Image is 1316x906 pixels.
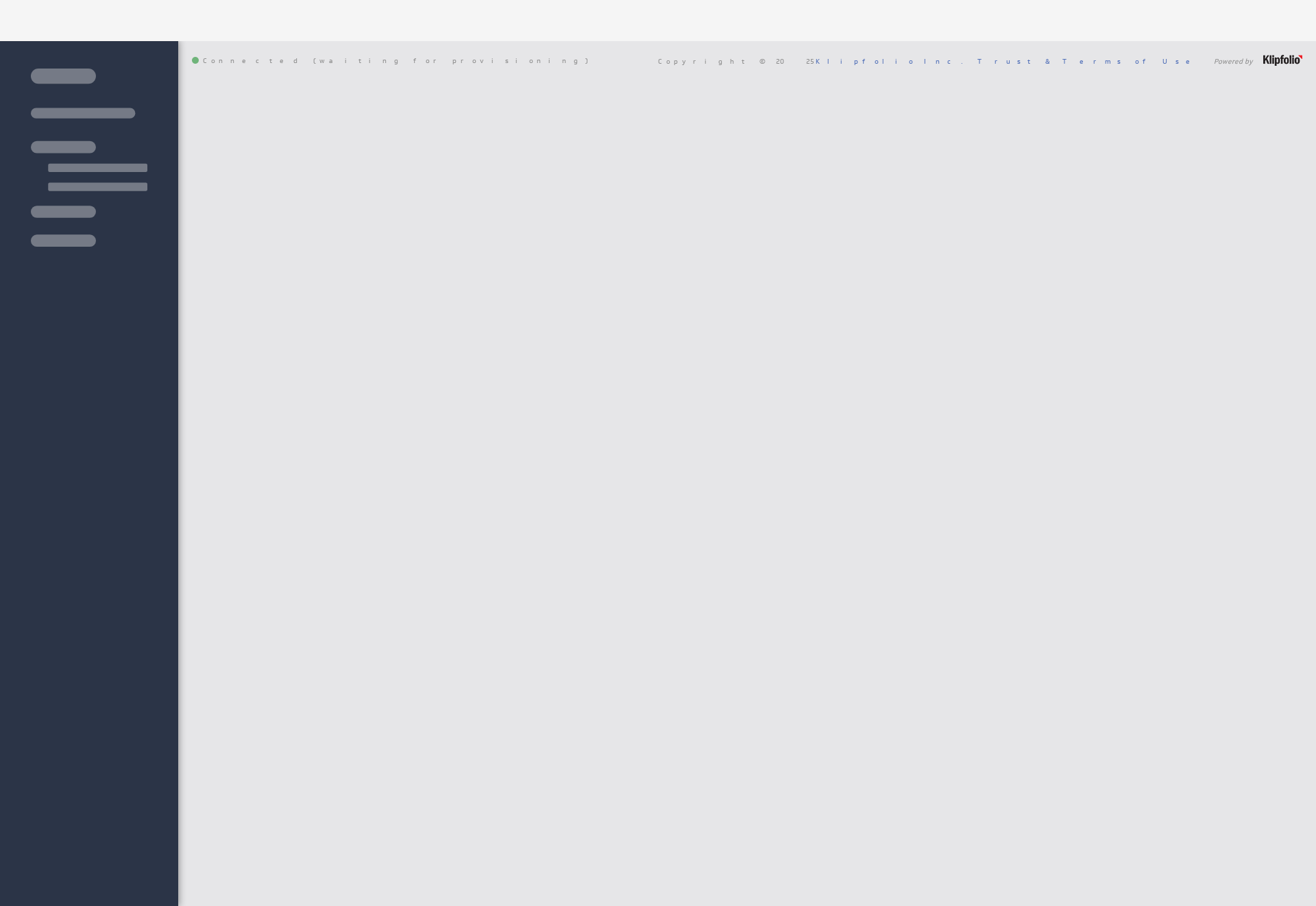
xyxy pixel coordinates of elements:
a: Trust & Terms of Use [977,56,1199,66]
img: logo-footer.png [1263,55,1302,66]
span: Copyright © 2025 [658,58,963,64]
span: Powered by [1214,58,1253,64]
a: Klipfolio Inc. [816,56,963,66]
img: skeleton-sidenav.svg [31,69,147,247]
span: Connected (waiting for provisioning): ID: dpnc-23 Online: true [192,57,591,65]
